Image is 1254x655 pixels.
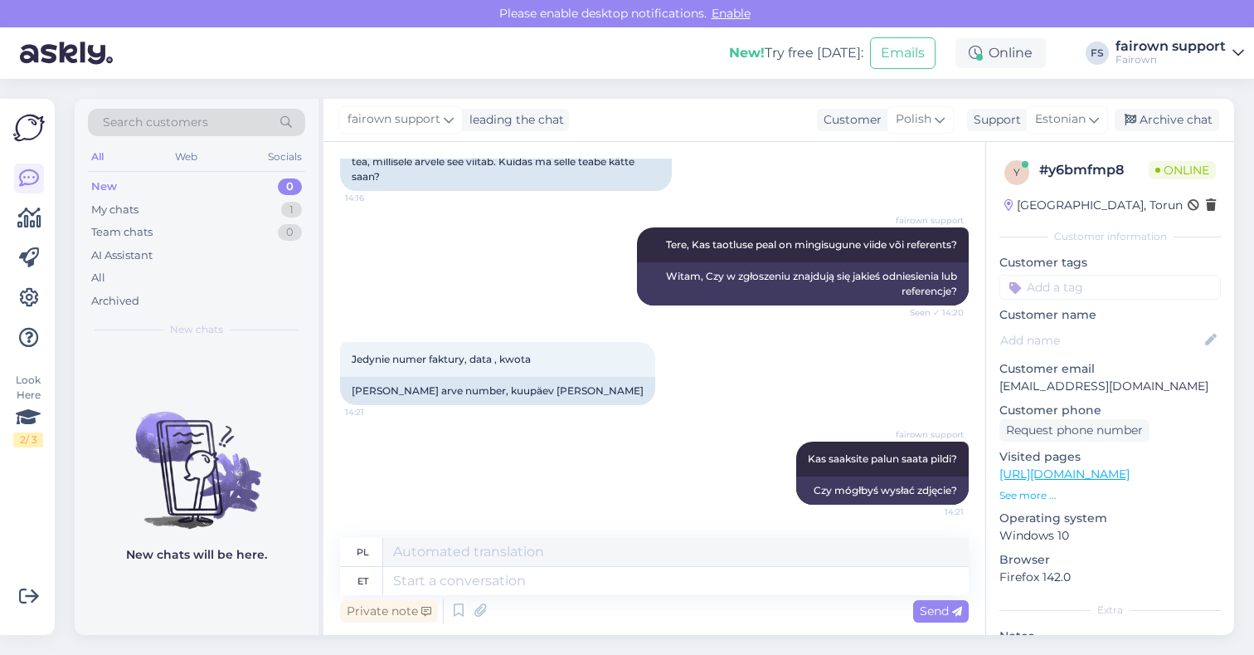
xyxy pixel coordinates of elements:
[999,275,1221,300] input: Add a tag
[666,238,957,251] span: Tere, Kas taotluse peal on mingisugune viide või referents?
[91,247,153,264] div: AI Assistant
[357,538,369,566] div: pl
[170,322,223,337] span: New chats
[999,603,1221,618] div: Extra
[707,6,756,21] span: Enable
[1013,166,1020,178] span: y
[999,419,1149,442] div: Request phone number
[340,377,655,405] div: [PERSON_NAME] arve number, kuupäev [PERSON_NAME]
[902,306,964,319] span: Seen ✓ 14:20
[729,43,863,63] div: Try free [DATE]:
[340,133,672,191] div: Tere hommikust, oleme saanud maksetaotluse, kuid me ei tea, millisele arvele see viitab. Kuidas m...
[1035,110,1086,129] span: Estonian
[1115,109,1219,131] div: Archive chat
[91,202,139,218] div: My chats
[91,178,117,195] div: New
[896,214,964,227] span: fairown support
[999,448,1221,466] p: Visited pages
[278,224,302,241] div: 0
[126,546,267,564] p: New chats will be here.
[13,112,45,144] img: Askly Logo
[345,406,407,418] span: 14:21
[999,628,1221,645] p: Notes
[357,567,368,595] div: et
[340,600,438,623] div: Private note
[896,110,931,129] span: Polish
[999,488,1221,503] p: See more ...
[955,38,1046,68] div: Online
[1149,161,1216,179] span: Online
[1115,40,1226,53] div: fairown support
[345,192,407,204] span: 14:16
[1115,53,1226,66] div: Fairown
[75,382,318,531] img: No chats
[13,433,43,447] div: 2 / 3
[920,604,962,618] span: Send
[870,37,936,69] button: Emails
[281,202,302,218] div: 1
[999,551,1221,569] p: Browser
[352,353,531,365] span: Jedynie numer faktury, data , kwota
[637,262,969,306] div: Witam, Czy w zgłoszeniu znajdują się jakieś odniesienia lub referencje?
[103,114,208,131] span: Search customers
[808,452,957,465] span: Kas saaksite palun saata pildi?
[999,527,1221,545] p: Windows 10
[999,229,1221,244] div: Customer information
[729,45,765,61] b: New!
[91,270,105,286] div: All
[278,178,302,195] div: 0
[91,224,153,241] div: Team chats
[817,111,882,129] div: Customer
[1000,331,1202,349] input: Add name
[172,146,201,168] div: Web
[88,146,107,168] div: All
[999,569,1221,586] p: Firefox 142.0
[796,477,969,505] div: Czy mógłbyś wysłać zdjęcie?
[1086,42,1109,65] div: FS
[999,254,1221,271] p: Customer tags
[348,110,440,129] span: fairown support
[999,360,1221,378] p: Customer email
[265,146,305,168] div: Socials
[999,467,1130,481] a: [URL][DOMAIN_NAME]
[999,378,1221,395] p: [EMAIL_ADDRESS][DOMAIN_NAME]
[902,506,964,518] span: 14:21
[999,402,1221,419] p: Customer phone
[999,306,1221,324] p: Customer name
[967,111,1021,129] div: Support
[896,428,964,441] span: fairown support
[91,293,139,310] div: Archived
[999,510,1221,527] p: Operating system
[463,111,564,129] div: leading the chat
[13,373,43,447] div: Look Here
[1115,40,1244,66] a: fairown supportFairown
[1004,197,1183,214] div: [GEOGRAPHIC_DATA], Torun
[1039,160,1149,180] div: # y6bmfmp8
